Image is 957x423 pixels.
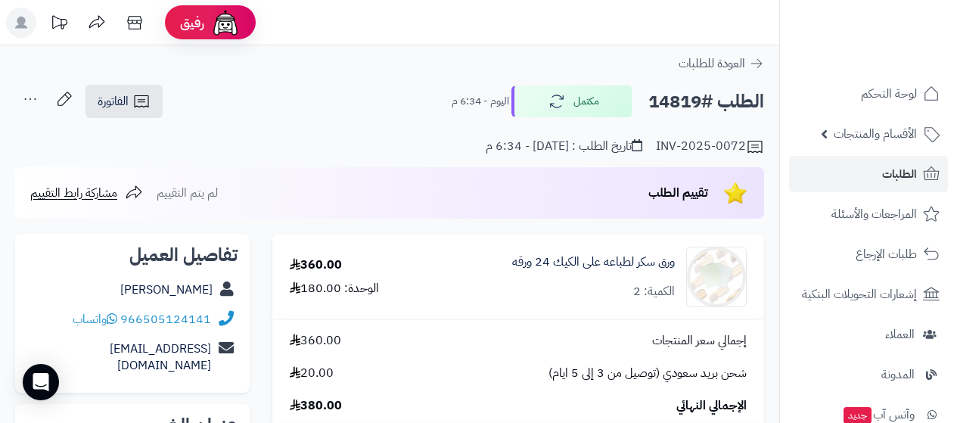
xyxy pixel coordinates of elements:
span: شحن بريد سعودي (توصيل من 3 إلى 5 ايام) [548,365,747,382]
small: اليوم - 6:34 م [452,94,509,109]
a: طلبات الإرجاع [789,236,948,272]
div: الكمية: 2 [633,283,675,300]
a: [EMAIL_ADDRESS][DOMAIN_NAME] [110,340,211,375]
span: العودة للطلبات [679,54,745,73]
a: تحديثات المنصة [40,8,78,42]
img: ai-face.png [210,8,241,38]
span: رفيق [180,14,204,32]
span: 20.00 [290,365,334,382]
div: INV-2025-0072 [656,138,764,156]
a: لوحة التحكم [789,76,948,112]
div: الوحدة: 180.00 [290,280,379,297]
span: مشاركة رابط التقييم [30,184,117,202]
span: طلبات الإرجاع [856,244,917,265]
a: 966505124141 [120,310,211,328]
span: لم يتم التقييم [157,184,218,202]
a: العودة للطلبات [679,54,764,73]
span: تقييم الطلب [648,184,708,202]
h2: الطلب #14819 [648,86,764,117]
a: [PERSON_NAME] [120,281,213,299]
a: إشعارات التحويلات البنكية [789,276,948,313]
img: 2%20(14)-90x90.jpg [687,247,746,307]
a: المراجعات والأسئلة [789,196,948,232]
a: ورق سكر لطباعه على الكيك 24 ورقه [512,253,675,271]
div: Open Intercom Messenger [23,364,59,400]
a: الفاتورة [85,85,163,118]
a: واتساب [73,310,117,328]
h2: تفاصيل العميل [27,246,238,264]
img: logo-2.png [854,30,943,61]
span: الأقسام والمنتجات [834,123,917,145]
span: المدونة [881,364,915,385]
span: المراجعات والأسئلة [831,204,917,225]
span: الطلبات [882,163,917,185]
div: 360.00 [290,257,342,274]
span: 360.00 [290,332,341,350]
div: تاريخ الطلب : [DATE] - 6:34 م [486,138,642,155]
span: الفاتورة [98,92,129,110]
span: الإجمالي النهائي [676,397,747,415]
a: الطلبات [789,156,948,192]
span: العملاء [885,324,915,345]
span: إجمالي سعر المنتجات [652,332,747,350]
a: المدونة [789,356,948,393]
a: العملاء [789,316,948,353]
a: مشاركة رابط التقييم [30,184,143,202]
span: لوحة التحكم [861,83,917,104]
span: 380.00 [290,397,342,415]
button: مكتمل [511,86,632,117]
span: إشعارات التحويلات البنكية [802,284,917,305]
